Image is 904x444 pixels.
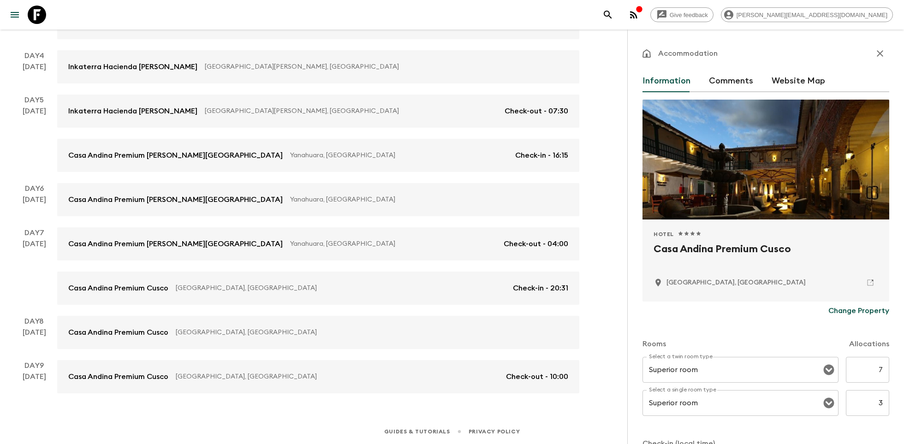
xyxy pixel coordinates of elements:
span: [PERSON_NAME][EMAIL_ADDRESS][DOMAIN_NAME] [732,12,892,18]
p: Change Property [828,305,889,316]
p: Day 5 [11,95,57,106]
p: Casa Andina Premium [PERSON_NAME][GEOGRAPHIC_DATA] [68,194,283,205]
p: Day 9 [11,360,57,371]
div: [DATE] [23,238,46,305]
p: [GEOGRAPHIC_DATA][PERSON_NAME], [GEOGRAPHIC_DATA] [205,107,497,116]
p: Day 8 [11,316,57,327]
p: [GEOGRAPHIC_DATA], [GEOGRAPHIC_DATA] [176,284,506,293]
button: Website Map [772,70,825,92]
p: Inkaterra Hacienda [PERSON_NAME] [68,61,197,72]
a: Inkaterra Hacienda [PERSON_NAME][GEOGRAPHIC_DATA][PERSON_NAME], [GEOGRAPHIC_DATA]Check-out - 07:30 [57,95,579,128]
p: Casa Andina Premium Cusco [68,283,168,294]
div: [PERSON_NAME][EMAIL_ADDRESS][DOMAIN_NAME] [721,7,893,22]
p: Casa Andina Premium Cusco [68,371,168,382]
span: Give feedback [665,12,713,18]
div: [DATE] [23,106,46,172]
p: Rooms [642,338,666,349]
a: Guides & Tutorials [384,426,450,437]
p: Check-in - 20:31 [513,283,568,294]
a: Privacy Policy [469,426,520,437]
p: Inkaterra Hacienda [PERSON_NAME] [68,106,197,117]
p: Check-out - 07:30 [505,106,568,117]
p: Check-out - 04:00 [504,238,568,249]
a: Casa Andina Premium [PERSON_NAME][GEOGRAPHIC_DATA]Yanahuara, [GEOGRAPHIC_DATA] [57,183,579,216]
a: Casa Andina Premium [PERSON_NAME][GEOGRAPHIC_DATA]Yanahuara, [GEOGRAPHIC_DATA]Check-in - 16:15 [57,139,579,172]
div: [DATE] [23,371,46,393]
div: [DATE] [23,61,46,83]
div: [DATE] [23,194,46,216]
span: Hotel [654,231,674,238]
p: Check-in - 16:15 [515,150,568,161]
label: Select a twin room type [649,353,713,361]
button: menu [6,6,24,24]
p: Check-out - 10:00 [506,371,568,382]
button: Open [822,363,835,376]
p: [GEOGRAPHIC_DATA], [GEOGRAPHIC_DATA] [176,372,499,381]
p: Cuzco, Peru [666,278,806,287]
a: Give feedback [650,7,714,22]
p: Yanahuara, [GEOGRAPHIC_DATA] [290,195,561,204]
p: Yanahuara, [GEOGRAPHIC_DATA] [290,239,496,249]
p: [GEOGRAPHIC_DATA], [GEOGRAPHIC_DATA] [176,328,561,337]
p: Accommodation [658,48,718,59]
a: Casa Andina Premium [PERSON_NAME][GEOGRAPHIC_DATA]Yanahuara, [GEOGRAPHIC_DATA]Check-out - 04:00 [57,227,579,260]
div: Photo of Casa Andina Premium Cusco [642,100,889,219]
p: Casa Andina Premium Cusco [68,327,168,338]
p: Casa Andina Premium [PERSON_NAME][GEOGRAPHIC_DATA] [68,150,283,161]
a: Casa Andina Premium Cusco[GEOGRAPHIC_DATA], [GEOGRAPHIC_DATA] [57,316,579,349]
p: [GEOGRAPHIC_DATA][PERSON_NAME], [GEOGRAPHIC_DATA] [205,62,561,71]
p: Yanahuara, [GEOGRAPHIC_DATA] [290,151,508,160]
label: Select a single room type [649,386,716,394]
a: Casa Andina Premium Cusco[GEOGRAPHIC_DATA], [GEOGRAPHIC_DATA]Check-out - 10:00 [57,360,579,393]
a: Casa Andina Premium Cusco[GEOGRAPHIC_DATA], [GEOGRAPHIC_DATA]Check-in - 20:31 [57,272,579,305]
button: Open [822,397,835,409]
p: Day 6 [11,183,57,194]
button: Information [642,70,690,92]
p: Day 7 [11,227,57,238]
a: Inkaterra Hacienda [PERSON_NAME][GEOGRAPHIC_DATA][PERSON_NAME], [GEOGRAPHIC_DATA] [57,50,579,83]
p: Casa Andina Premium [PERSON_NAME][GEOGRAPHIC_DATA] [68,238,283,249]
button: search adventures [599,6,617,24]
p: Allocations [849,338,889,349]
div: [DATE] [23,327,46,349]
button: Comments [709,70,753,92]
button: Change Property [828,302,889,320]
p: Day 4 [11,50,57,61]
h2: Casa Andina Premium Cusco [654,242,878,271]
